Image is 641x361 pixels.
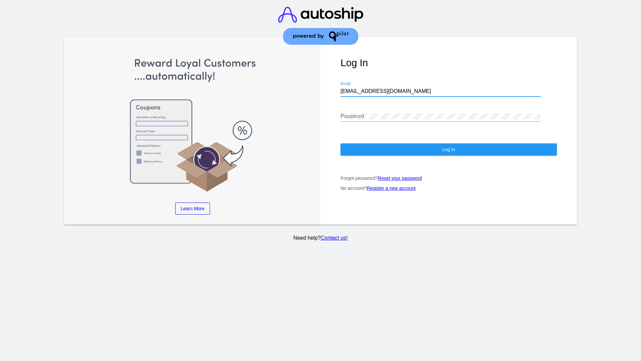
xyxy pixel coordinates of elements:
[175,203,210,215] a: Learn More
[341,57,557,69] h1: Log In
[84,57,301,193] img: Apply Coupons Automatically to Scheduled Orders with QPilot
[341,175,557,181] p: Forgot password?
[367,186,416,191] a: Register a new account
[181,206,205,211] span: Learn More
[341,143,557,155] button: Log In
[341,186,557,191] p: No account?
[63,235,578,241] p: Need help?
[442,147,455,152] span: Log In
[341,88,541,94] input: Email
[378,175,422,181] a: Reset your password
[320,235,348,241] a: Contact us!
